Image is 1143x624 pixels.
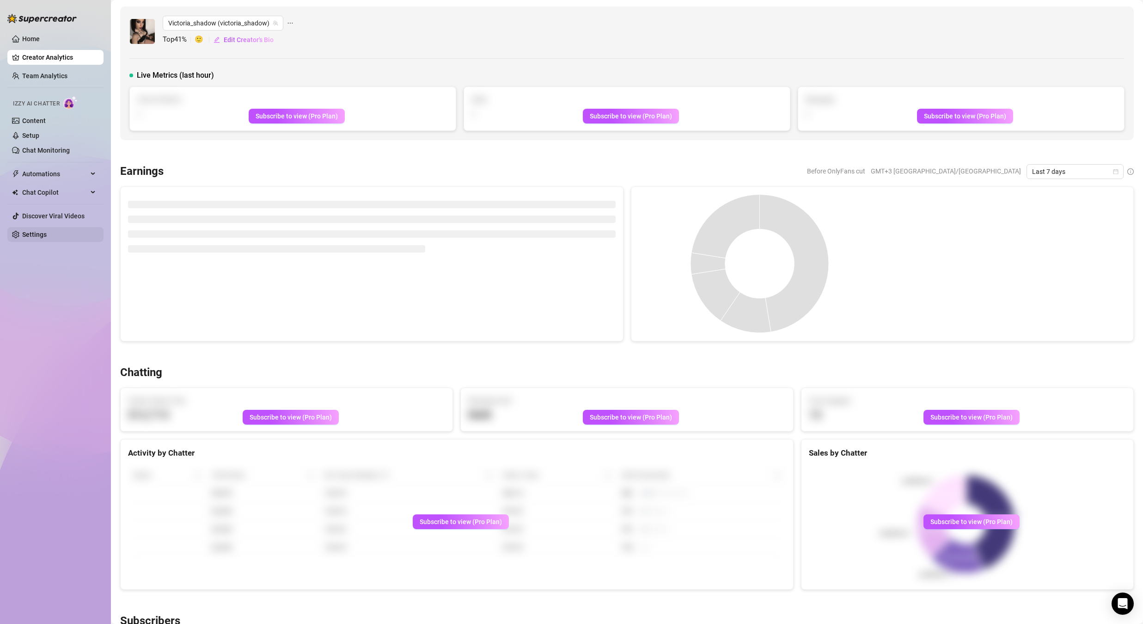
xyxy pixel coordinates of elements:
span: Subscribe to view (Pro Plan) [924,112,1006,120]
button: Subscribe to view (Pro Plan) [413,514,509,529]
span: info-circle [1127,168,1134,175]
span: Last 7 days [1032,165,1118,179]
a: Discover Viral Videos [22,212,85,220]
div: Open Intercom Messenger [1112,593,1134,615]
span: Subscribe to view (Pro Plan) [930,518,1013,525]
button: Subscribe to view (Pro Plan) [243,410,339,425]
a: Settings [22,231,47,238]
span: Subscribe to view (Pro Plan) [250,414,332,421]
a: Setup [22,132,39,139]
button: Subscribe to view (Pro Plan) [923,514,1020,529]
span: Live Metrics (last hour) [137,70,214,81]
div: Sales by Chatter [809,447,1126,459]
button: Subscribe to view (Pro Plan) [583,410,679,425]
span: edit [214,37,220,43]
button: Edit Creator's Bio [213,32,274,47]
a: Creator Analytics [22,50,96,65]
a: Content [22,117,46,124]
img: Victoria_shadow [130,19,155,44]
span: Before OnlyFans cut [807,164,865,178]
span: Subscribe to view (Pro Plan) [256,112,338,120]
a: Chat Monitoring [22,147,70,154]
span: Subscribe to view (Pro Plan) [420,518,502,525]
span: Top 41 % [163,34,195,45]
h3: Chatting [120,365,162,380]
a: Home [22,35,40,43]
span: Chat Copilot [22,185,88,200]
span: calendar [1113,169,1119,174]
span: Victoria_shadow (victoria_shadow) [168,16,278,30]
button: Subscribe to view (Pro Plan) [917,109,1013,124]
span: Izzy AI Chatter [13,99,60,108]
span: thunderbolt [12,170,19,178]
h3: Earnings [120,164,164,179]
img: AI Chatter [63,96,78,109]
button: Subscribe to view (Pro Plan) [923,410,1020,425]
div: Activity by Chatter [128,447,786,459]
span: Subscribe to view (Pro Plan) [930,414,1013,421]
button: Subscribe to view (Pro Plan) [249,109,345,124]
span: Subscribe to view (Pro Plan) [590,112,672,120]
span: team [273,20,278,26]
span: Subscribe to view (Pro Plan) [590,414,672,421]
span: Automations [22,167,88,181]
span: 🙂 [195,34,213,45]
img: logo-BBDzfeDw.svg [7,14,77,23]
button: Subscribe to view (Pro Plan) [583,109,679,124]
img: Chat Copilot [12,189,18,196]
a: Team Analytics [22,72,67,80]
span: ellipsis [287,16,293,31]
span: GMT+3 [GEOGRAPHIC_DATA]/[GEOGRAPHIC_DATA] [871,164,1021,178]
span: Edit Creator's Bio [224,36,274,43]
